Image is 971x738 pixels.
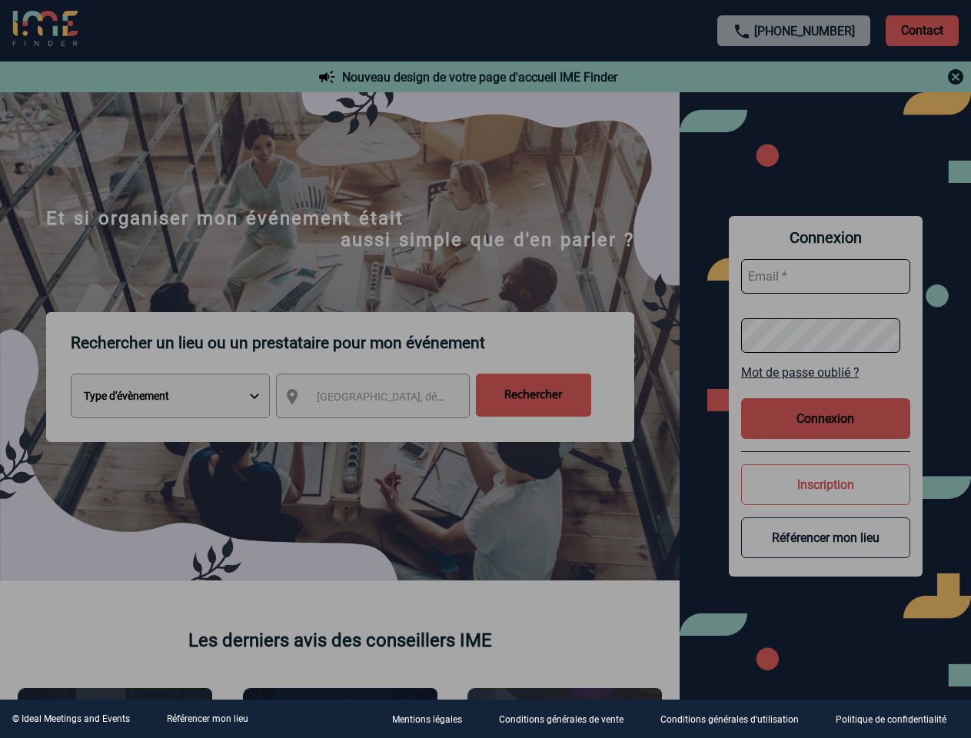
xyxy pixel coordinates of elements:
[380,712,487,726] a: Mentions légales
[660,715,799,726] p: Conditions générales d'utilisation
[392,715,462,726] p: Mentions légales
[648,712,823,726] a: Conditions générales d'utilisation
[836,715,946,726] p: Politique de confidentialité
[167,713,248,724] a: Référencer mon lieu
[12,713,130,724] div: © Ideal Meetings and Events
[823,712,971,726] a: Politique de confidentialité
[499,715,624,726] p: Conditions générales de vente
[487,712,648,726] a: Conditions générales de vente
